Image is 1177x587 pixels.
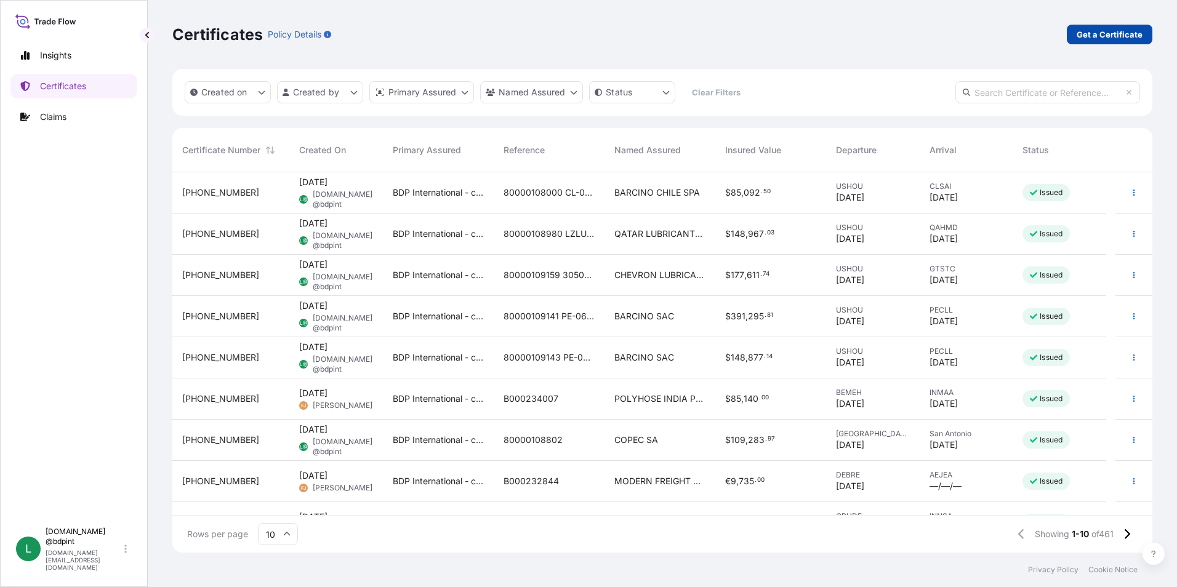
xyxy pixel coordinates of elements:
span: . [765,313,766,317]
span: [PHONE_NUMBER] [182,393,259,405]
span: PECLL [930,305,1003,315]
span: 50 [763,190,771,194]
span: $ [725,271,731,279]
span: L [25,543,31,555]
span: . [765,437,767,441]
span: USHOU [836,182,910,191]
span: , [745,436,748,444]
span: [DATE] [836,191,864,204]
span: 80000109159 3050004 LBT-1847 [504,269,595,281]
p: [DOMAIN_NAME] @bdpint [46,527,122,546]
span: Certificate Number [182,144,260,156]
span: GTSTC [930,264,1003,274]
span: € [725,477,731,485]
span: Named Assured [614,144,681,156]
p: Created by [293,86,340,98]
span: [DATE] [299,217,327,230]
button: createdOn Filter options [185,81,271,103]
span: . [759,396,761,400]
span: [PHONE_NUMBER] [182,310,259,322]
span: [DATE] [836,397,864,410]
span: [DOMAIN_NAME] @bdpint [313,354,373,374]
span: 177 [731,271,744,279]
p: Created on [201,86,247,98]
p: Certificates [40,80,86,92]
span: B000232844 [504,475,559,487]
span: of 461 [1091,528,1114,540]
span: 80000109141 PE-061/25 [504,310,595,322]
span: BDP International - c/o The Lubrizol Corporation [393,269,484,281]
span: 148 [731,353,745,362]
span: Arrival [930,144,957,156]
span: 9 [731,477,736,485]
span: [DOMAIN_NAME] @bdpint [313,313,373,333]
span: [PHONE_NUMBER] [182,351,259,364]
span: [DATE] [930,315,958,327]
span: [DOMAIN_NAME] @bdpint [313,231,373,250]
span: BDP International - c/o The Lubrizol Corporation [393,228,484,240]
span: GBHDF [836,511,910,521]
p: Issued [1040,435,1063,445]
span: 97 [768,437,775,441]
span: Status [1022,144,1049,156]
span: 80000108980 LZLUSA-QALCO-20250707 [504,228,595,240]
span: [DATE] [930,397,958,410]
a: Claims [10,105,137,129]
span: [DATE] [836,315,864,327]
span: BDP International - c/o The Lubrizol Corporation [393,475,484,487]
span: 80000108802 [504,434,563,446]
span: [PHONE_NUMBER] [182,186,259,199]
span: 85 [731,394,741,403]
span: Created On [299,144,346,156]
span: [PHONE_NUMBER] [182,475,259,487]
span: 967 [748,230,764,238]
span: , [741,394,744,403]
button: certificateStatus Filter options [589,81,675,103]
button: createdBy Filter options [277,81,363,103]
p: Privacy Policy [1028,565,1079,575]
span: 140 [744,394,758,403]
span: $ [725,353,731,362]
span: BEMEH [836,388,910,397]
span: [DATE] [299,387,327,399]
span: , [745,312,748,321]
span: CLSAI [930,182,1003,191]
span: FJ [301,399,307,412]
span: [PHONE_NUMBER] [182,228,259,240]
span: 80000109143 PE-070/25 [504,351,595,364]
span: San Antonio [930,429,1003,439]
span: COPEC SA [614,434,658,446]
span: [DATE] [836,439,864,451]
a: Get a Certificate [1067,25,1152,44]
span: USHOU [836,223,910,233]
span: PECLL [930,346,1003,356]
span: [DATE] [836,274,864,286]
button: Sort [263,143,278,158]
span: L@ [300,276,308,288]
span: [DOMAIN_NAME] @bdpint [313,272,373,292]
p: Primary Assured [388,86,456,98]
span: 00 [757,478,765,482]
p: [DOMAIN_NAME][EMAIL_ADDRESS][DOMAIN_NAME] [46,549,122,571]
p: Insights [40,49,71,62]
span: BDP International - c/o The Lubrizol Corporation [393,310,484,322]
span: BDP International - c/o The Lubrizol Corporation [393,393,484,405]
span: 80000108000 CL-010/25 [504,186,595,199]
p: Named Assured [499,86,565,98]
span: BARCINO CHILE SPA [614,186,700,199]
p: Certificates [172,25,263,44]
span: , [745,230,748,238]
span: L@ [300,193,308,206]
span: . [765,231,766,235]
span: 611 [747,271,760,279]
span: 109 [731,436,745,444]
span: $ [725,436,731,444]
p: Issued [1040,353,1063,362]
p: Get a Certificate [1077,28,1143,41]
span: [PHONE_NUMBER] [182,434,259,446]
span: $ [725,312,731,321]
a: Certificates [10,74,137,98]
button: Clear Filters [681,82,750,102]
span: USHOU [836,305,910,315]
span: $ [725,188,731,197]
